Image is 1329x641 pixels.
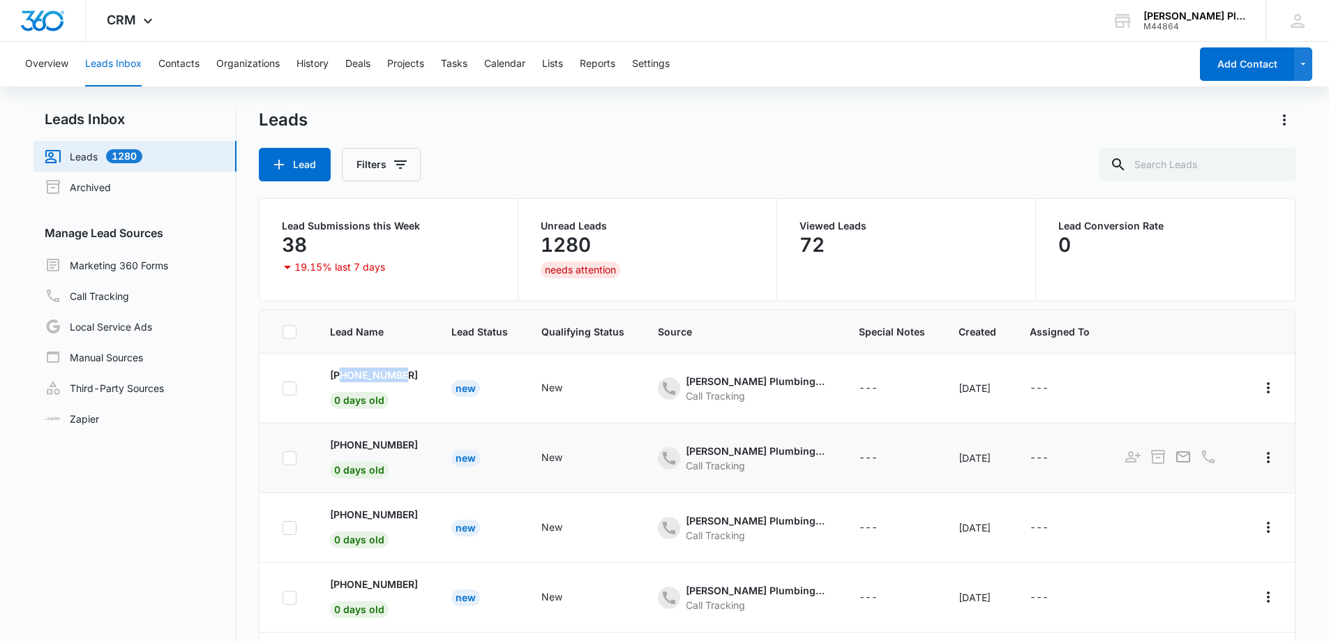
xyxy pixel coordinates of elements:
button: Filters [342,148,421,181]
input: Search Leads [1099,148,1296,181]
a: [PHONE_NUMBER]0 days old [330,507,418,545]
div: --- [859,450,878,467]
button: Calendar [484,42,525,86]
div: --- [1030,589,1049,606]
div: [PERSON_NAME] Plumbing - Ads [686,513,825,528]
a: Call Tracking [45,287,129,304]
a: Third-Party Sources [45,379,164,396]
a: Archived [45,179,111,195]
div: Call Tracking [686,528,825,543]
div: [DATE] [959,381,996,395]
a: New [451,522,480,534]
p: [PHONE_NUMBER] [330,437,418,452]
button: Reports [580,42,615,86]
div: --- [859,380,878,397]
div: - - Select to Edit Field [541,380,587,397]
p: [PHONE_NUMBER] [330,368,418,382]
button: Lead [259,148,331,181]
a: Zapier [45,412,99,426]
div: --- [859,520,878,536]
span: Lead Status [451,324,508,339]
div: --- [1030,380,1049,397]
div: - - Select to Edit Field [1030,520,1074,536]
div: - - Select to Edit Field [859,520,903,536]
div: - - Select to Edit Field [541,520,587,536]
p: 19.15% last 7 days [294,262,385,272]
a: [PHONE_NUMBER]0 days old [330,577,418,615]
button: Overview [25,42,68,86]
a: New [451,382,480,394]
button: Deals [345,42,370,86]
div: - - Select to Edit Field [859,589,903,606]
span: 0 days old [330,601,389,618]
h3: Manage Lead Sources [33,225,236,241]
div: - - Select to Edit Field [541,450,587,467]
div: - - Select to Edit Field [1030,589,1074,606]
div: Call Tracking [686,598,825,612]
span: Source [658,324,825,339]
span: 0 days old [330,531,389,548]
div: New [451,520,480,536]
button: Tasks [441,42,467,86]
span: 0 days old [330,462,389,478]
div: - - Select to Edit Field [1030,450,1074,467]
div: New [541,380,562,395]
h2: Leads Inbox [33,109,236,130]
p: [PHONE_NUMBER] [330,577,418,591]
div: [PERSON_NAME] Plumbing - Ads [686,374,825,389]
div: New [541,589,562,604]
div: New [451,450,480,467]
button: Call [1199,447,1218,467]
p: Lead Conversion Rate [1058,221,1272,231]
button: Contacts [158,42,200,86]
div: New [541,520,562,534]
span: Qualifying Status [541,324,624,339]
button: History [296,42,329,86]
div: [DATE] [959,590,996,605]
a: Manual Sources [45,349,143,365]
div: needs attention [541,262,620,278]
div: - - Select to Edit Field [541,589,587,606]
a: Marketing 360 Forms [45,257,168,273]
button: Settings [632,42,670,86]
button: Actions [1257,446,1279,469]
div: Call Tracking [686,389,825,403]
div: --- [859,589,878,606]
div: account id [1143,22,1245,31]
span: Created [959,324,996,339]
div: [DATE] [959,451,996,465]
div: - - Select to Edit Field [1030,380,1074,397]
span: Assigned To [1030,324,1090,339]
a: Call [1199,455,1218,467]
button: Actions [1257,586,1279,608]
p: 0 [1058,234,1071,256]
div: Call Tracking [686,458,825,473]
button: Add Contact [1200,47,1294,81]
div: [PERSON_NAME] Plumbing - Ads [686,444,825,458]
h1: Leads [259,110,308,130]
a: New [451,452,480,464]
div: --- [1030,520,1049,536]
div: [DATE] [959,520,996,535]
p: [PHONE_NUMBER] [330,507,418,522]
p: 72 [799,234,825,256]
button: Actions [1257,377,1279,399]
button: Lists [542,42,563,86]
div: - - Select to Edit Field [859,450,903,467]
div: New [541,450,562,465]
div: [PERSON_NAME] Plumbing - Ads [686,583,825,598]
a: New [451,591,480,603]
button: Projects [387,42,424,86]
a: Leads1280 [45,148,142,165]
button: Leads Inbox [85,42,142,86]
p: Unread Leads [541,221,754,231]
a: Local Service Ads [45,318,152,335]
button: Organizations [216,42,280,86]
p: 38 [282,234,307,256]
span: CRM [107,13,136,27]
p: Viewed Leads [799,221,1013,231]
div: --- [1030,450,1049,467]
p: 1280 [541,234,591,256]
div: - - Select to Edit Field [859,380,903,397]
p: Lead Submissions this Week [282,221,495,231]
